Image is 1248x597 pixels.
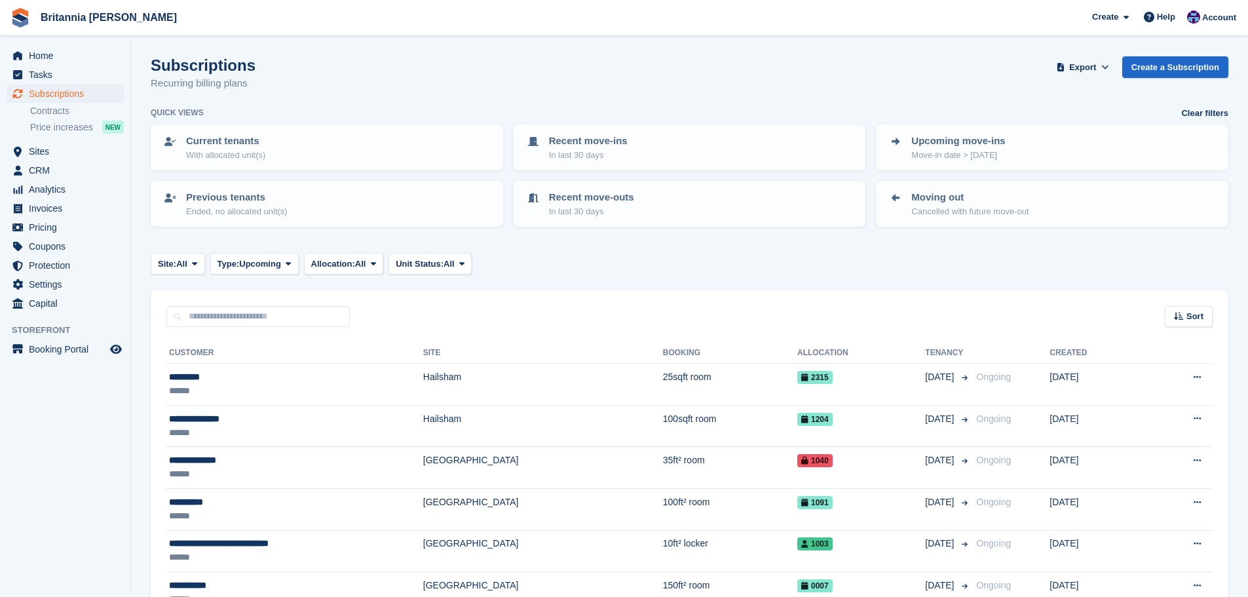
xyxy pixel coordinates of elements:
[925,495,956,509] span: [DATE]
[108,341,124,357] a: Preview store
[925,579,956,592] span: [DATE]
[10,8,30,28] img: stora-icon-8386f47178a22dfd0bd8f6a31ec36ba5ce8667c1dd55bd0f319d3a0aa187defe.svg
[1049,530,1143,572] td: [DATE]
[976,497,1011,507] span: Ongoing
[877,126,1227,169] a: Upcoming move-ins Move-in date > [DATE]
[976,414,1011,424] span: Ongoing
[152,126,502,169] a: Current tenants With allocated unit(s)
[151,56,255,74] h1: Subscriptions
[663,447,797,489] td: 35ft² room
[423,447,663,489] td: [GEOGRAPHIC_DATA]
[1049,488,1143,530] td: [DATE]
[1049,364,1143,406] td: [DATE]
[7,142,124,161] a: menu
[797,496,833,509] span: 1091
[7,199,124,218] a: menu
[186,205,288,218] p: Ended, no allocated unit(s)
[1049,405,1143,447] td: [DATE]
[7,47,124,65] a: menu
[29,47,107,65] span: Home
[1187,10,1200,24] img: Becca Clark
[797,371,833,384] span: 2315
[549,205,634,218] p: In last 30 days
[7,66,124,84] a: menu
[663,530,797,572] td: 10ft² locker
[186,190,288,205] p: Previous tenants
[29,275,107,294] span: Settings
[1122,56,1228,78] a: Create a Subscription
[396,258,444,271] span: Unit Status:
[186,134,265,149] p: Current tenants
[549,190,634,205] p: Recent move-outs
[29,85,107,103] span: Subscriptions
[29,199,107,218] span: Invoices
[925,537,956,550] span: [DATE]
[911,149,1005,162] p: Move-in date > [DATE]
[29,66,107,84] span: Tasks
[1092,10,1118,24] span: Create
[1181,107,1228,120] a: Clear filters
[151,253,205,275] button: Site: All
[1157,10,1175,24] span: Help
[30,105,124,117] a: Contracts
[29,340,107,358] span: Booking Portal
[1054,56,1112,78] button: Export
[29,218,107,237] span: Pricing
[663,488,797,530] td: 100ft² room
[29,161,107,180] span: CRM
[797,413,833,426] span: 1204
[29,142,107,161] span: Sites
[663,364,797,406] td: 25sqft room
[976,455,1011,465] span: Ongoing
[663,405,797,447] td: 100sqft room
[7,340,124,358] a: menu
[549,149,628,162] p: In last 30 days
[7,275,124,294] a: menu
[30,121,93,134] span: Price increases
[311,258,355,271] span: Allocation:
[797,454,833,467] span: 1040
[7,85,124,103] a: menu
[976,538,1011,549] span: Ongoing
[797,579,833,592] span: 0007
[210,253,299,275] button: Type: Upcoming
[515,126,865,169] a: Recent move-ins In last 30 days
[166,343,423,364] th: Customer
[355,258,366,271] span: All
[911,190,1029,205] p: Moving out
[29,256,107,275] span: Protection
[925,343,971,364] th: Tenancy
[1202,11,1236,24] span: Account
[304,253,384,275] button: Allocation: All
[239,258,281,271] span: Upcoming
[186,149,265,162] p: With allocated unit(s)
[1049,343,1143,364] th: Created
[444,258,455,271] span: All
[1049,447,1143,489] td: [DATE]
[797,537,833,550] span: 1003
[911,205,1029,218] p: Cancelled with future move-out
[663,343,797,364] th: Booking
[1069,61,1096,74] span: Export
[797,343,925,364] th: Allocation
[35,7,182,28] a: Britannia [PERSON_NAME]
[151,107,204,119] h6: Quick views
[925,412,956,426] span: [DATE]
[976,372,1011,382] span: Ongoing
[877,182,1227,225] a: Moving out Cancelled with future move-out
[152,182,502,225] a: Previous tenants Ended, no allocated unit(s)
[151,76,255,91] p: Recurring billing plans
[7,218,124,237] a: menu
[29,180,107,199] span: Analytics
[423,343,663,364] th: Site
[30,120,124,134] a: Price increases NEW
[217,258,240,271] span: Type:
[158,258,176,271] span: Site:
[388,253,472,275] button: Unit Status: All
[549,134,628,149] p: Recent move-ins
[7,161,124,180] a: menu
[7,256,124,275] a: menu
[176,258,187,271] span: All
[12,324,130,337] span: Storefront
[423,364,663,406] td: Hailsham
